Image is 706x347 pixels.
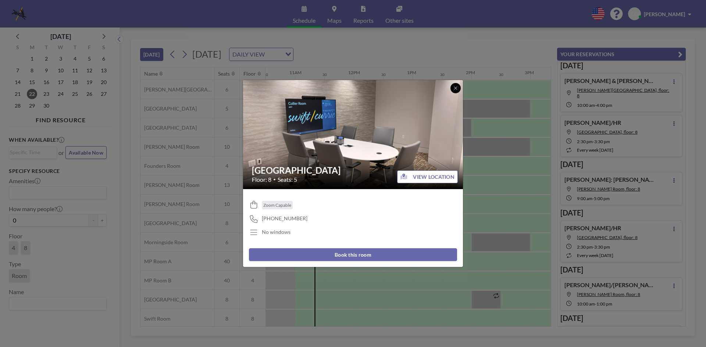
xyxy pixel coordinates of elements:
[249,248,457,261] button: Book this room
[273,177,276,182] span: •
[263,202,291,208] span: Zoom Capable
[252,165,455,176] h2: [GEOGRAPHIC_DATA]
[252,176,271,183] span: Floor: 8
[397,170,458,183] button: VIEW LOCATION
[278,176,297,183] span: Seats: 5
[243,52,464,217] img: 537.png
[262,215,307,222] span: [PHONE_NUMBER]
[262,229,290,235] p: No windows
